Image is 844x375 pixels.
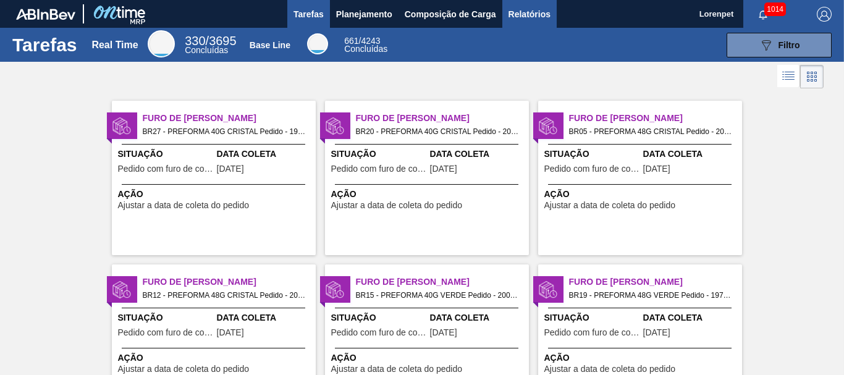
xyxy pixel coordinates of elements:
span: Ajustar a data de coleta do pedido [544,201,676,210]
img: status [326,117,344,135]
span: Tarefas [293,7,324,22]
img: status [112,280,131,299]
span: Data Coleta [430,311,526,324]
span: Pedido com furo de coleta [331,164,427,174]
span: Situação [544,311,640,324]
span: Data Coleta [643,148,739,161]
span: Data Coleta [643,311,739,324]
span: Ajustar a data de coleta do pedido [331,201,463,210]
span: Data Coleta [217,148,313,161]
h1: Tarefas [12,38,77,52]
span: BR05 - PREFORMA 48G CRISTAL Pedido - 2010982 [569,125,732,138]
span: Ação [544,352,739,364]
span: Pedido com furo de coleta [118,164,214,174]
span: 18/08/2025 [643,164,670,174]
span: Ação [331,352,526,364]
span: Ajustar a data de coleta do pedido [331,364,463,374]
span: Ajustar a data de coleta do pedido [118,364,250,374]
span: Pedido com furo de coleta [331,328,427,337]
span: 11/08/2025 [643,328,670,337]
div: Real Time [185,36,236,54]
img: status [539,280,557,299]
span: Pedido com furo de coleta [544,328,640,337]
span: Furo de Coleta [356,276,529,289]
span: Ação [118,352,313,364]
span: BR19 - PREFORMA 48G VERDE Pedido - 1979583 [569,289,732,302]
img: status [112,117,131,135]
img: status [326,280,344,299]
span: Ação [118,188,313,201]
span: Situação [118,311,214,324]
span: Planejamento [336,7,392,22]
span: Furo de Coleta [356,112,529,125]
div: Visão em Lista [777,65,800,88]
span: Pedido com furo de coleta [544,164,640,174]
span: Composição de Carga [405,7,496,22]
span: / 4243 [344,36,380,46]
span: BR20 - PREFORMA 40G CRISTAL Pedido - 2006681 [356,125,519,138]
span: Furo de Coleta [143,112,316,125]
span: BR27 - PREFORMA 40G CRISTAL Pedido - 1979586 [143,125,306,138]
span: 1014 [764,2,786,16]
span: Ajustar a data de coleta do pedido [544,364,676,374]
span: Furo de Coleta [569,276,742,289]
div: Base Line [344,37,387,53]
span: Pedido com furo de coleta [118,328,214,337]
span: Situação [331,311,427,324]
span: BR15 - PREFORMA 40G VERDE Pedido - 2006667 [356,289,519,302]
div: Visão em Cards [800,65,824,88]
div: Base Line [250,40,290,50]
span: 18/08/2025 [430,164,457,174]
span: Situação [118,148,214,161]
div: Real Time [148,30,175,57]
span: Furo de Coleta [569,112,742,125]
span: Filtro [779,40,800,50]
span: Situação [544,148,640,161]
span: Ação [544,188,739,201]
span: Data Coleta [430,148,526,161]
span: BR12 - PREFORMA 48G CRISTAL Pedido - 2010943 [143,289,306,302]
span: Data Coleta [217,311,313,324]
span: Ação [331,188,526,201]
div: Real Time [91,40,138,51]
span: / 3695 [185,34,236,48]
img: TNhmsLtSVTkK8tSr43FrP2fwEKptu5GPRR3wAAAABJRU5ErkJggg== [16,9,75,20]
span: Concluídas [344,44,387,54]
span: 330 [185,34,205,48]
span: Concluídas [185,45,228,55]
span: Relatórios [509,7,551,22]
img: Logout [817,7,832,22]
span: 661 [344,36,358,46]
button: Notificações [743,6,783,23]
span: 23/07/2025 [217,164,244,174]
div: Base Line [307,33,328,54]
button: Filtro [727,33,832,57]
span: 18/08/2025 [430,328,457,337]
span: Furo de Coleta [143,276,316,289]
span: 18/08/2025 [217,328,244,337]
span: Ajustar a data de coleta do pedido [118,201,250,210]
span: Situação [331,148,427,161]
img: status [539,117,557,135]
